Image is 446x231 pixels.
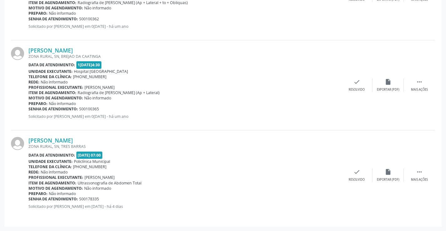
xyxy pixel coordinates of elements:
span: Não informado [49,101,76,106]
b: Item de agendamento: [28,90,76,95]
i: check [353,78,360,85]
p: Solicitado por [PERSON_NAME] em [DATE] - há 4 dias [28,204,341,209]
span: Radiografia de [PERSON_NAME] (Ap + Lateral) [78,90,160,95]
img: img [11,47,24,60]
span: Não informado [49,11,76,16]
div: Mais ações [411,88,428,92]
span: S00100365 [79,106,99,112]
span: Não informado [84,5,111,11]
span: Policlínica Municipal [74,159,110,164]
b: Motivo de agendamento: [28,186,83,191]
span: Não informado [84,186,111,191]
div: Mais ações [411,178,428,182]
i:  [416,78,423,85]
span: [PERSON_NAME] [85,175,115,180]
p: Solicitado por [PERSON_NAME] em 0[DATE] - há um ano [28,114,341,119]
div: Resolvido [349,88,365,92]
b: Item de agendamento: [28,180,76,186]
p: Solicitado por [PERSON_NAME] em 0[DATE] - há um ano [28,24,341,29]
div: ZONA RURAL, SN, BREJAO DA CAATINGA [28,54,341,59]
b: Rede: [28,79,39,85]
b: Senha de atendimento: [28,196,78,202]
div: ZONA RURAL, SN, TRES BARRAS [28,144,341,149]
b: Preparo: [28,101,48,106]
b: Telefone da clínica: [28,74,72,79]
span: Não informado [84,95,111,101]
span: Não informado [41,79,68,85]
a: [PERSON_NAME] [28,137,73,144]
span: Não informado [41,169,68,175]
span: Ultrassonografia de Abdomen Total [78,180,141,186]
b: Telefone da clínica: [28,164,72,169]
span: S00100362 [79,16,99,22]
b: Rede: [28,169,39,175]
b: Unidade executante: [28,69,73,74]
b: Profissional executante: [28,175,83,180]
i: insert_drive_file [385,78,392,85]
div: Exportar (PDF) [377,178,399,182]
b: Data de atendimento: [28,62,75,68]
span: S00178335 [79,196,99,202]
b: Motivo de agendamento: [28,95,83,101]
span: Não informado [49,191,76,196]
a: [PERSON_NAME] [28,47,73,54]
span: [DATE] 07:00 [76,152,103,159]
i: insert_drive_file [385,168,392,175]
span: [PERSON_NAME] [85,85,115,90]
i:  [416,168,423,175]
img: img [11,137,24,150]
div: Resolvido [349,178,365,182]
span: [PHONE_NUMBER] [73,74,106,79]
div: Exportar (PDF) [377,88,399,92]
b: Data de atendimento: [28,153,75,158]
i: check [353,168,360,175]
b: Unidade executante: [28,159,73,164]
span: 1[DATE]4:30 [76,61,102,68]
b: Motivo de agendamento: [28,5,83,11]
b: Senha de atendimento: [28,106,78,112]
b: Preparo: [28,11,48,16]
b: Profissional executante: [28,85,83,90]
b: Senha de atendimento: [28,16,78,22]
span: Hospital [GEOGRAPHIC_DATA] [74,69,128,74]
span: [PHONE_NUMBER] [73,164,106,169]
b: Preparo: [28,191,48,196]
